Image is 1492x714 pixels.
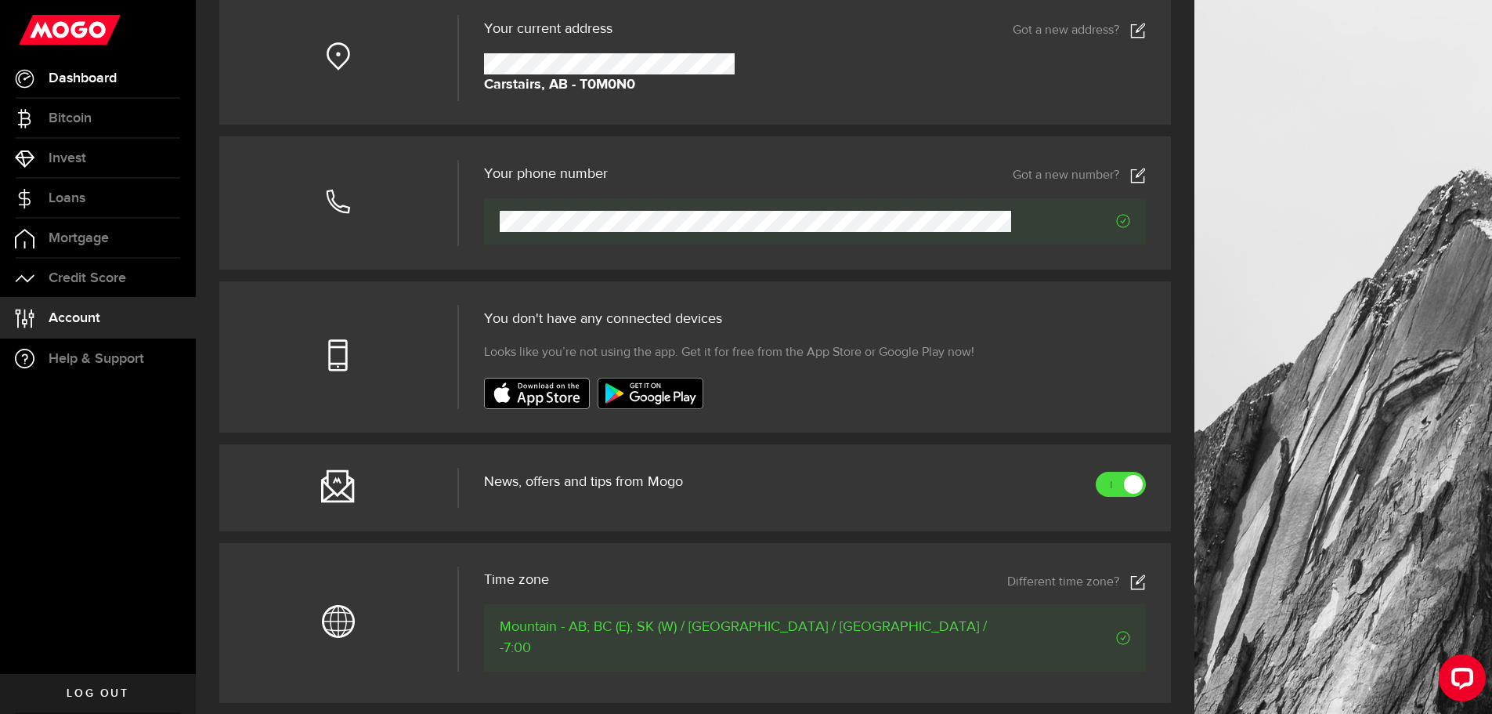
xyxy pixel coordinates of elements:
span: Time zone [484,573,549,587]
span: Mortgage [49,231,109,245]
img: badge-app-store.svg [484,378,590,409]
span: Log out [67,688,128,699]
span: You don't have any connected devices [484,312,722,326]
span: News, offers and tips from Mogo [484,475,683,489]
strong: Carstairs, AB - T0M0N0 [484,74,635,96]
span: Looks like you’re not using the app. Get it for free from the App Store or Google Play now! [484,343,974,362]
iframe: LiveChat chat widget [1426,648,1492,714]
a: Got a new address? [1013,23,1146,38]
span: Credit Score [49,271,126,285]
span: Invest [49,151,86,165]
span: Dashboard [49,71,117,85]
span: Account [49,311,100,325]
a: Different time zone? [1007,574,1146,590]
img: badge-google-play.svg [598,378,703,409]
span: Verified [1004,631,1130,645]
h3: Your phone number [484,167,608,181]
span: Help & Support [49,352,144,366]
span: Verified [1011,214,1130,228]
a: Got a new number? [1013,168,1146,183]
span: Your current address [484,22,612,36]
span: Bitcoin [49,111,92,125]
span: Loans [49,191,85,205]
span: Mountain - AB; BC (E); SK (W) / [GEOGRAPHIC_DATA] / [GEOGRAPHIC_DATA] / -7:00 [500,617,1004,659]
